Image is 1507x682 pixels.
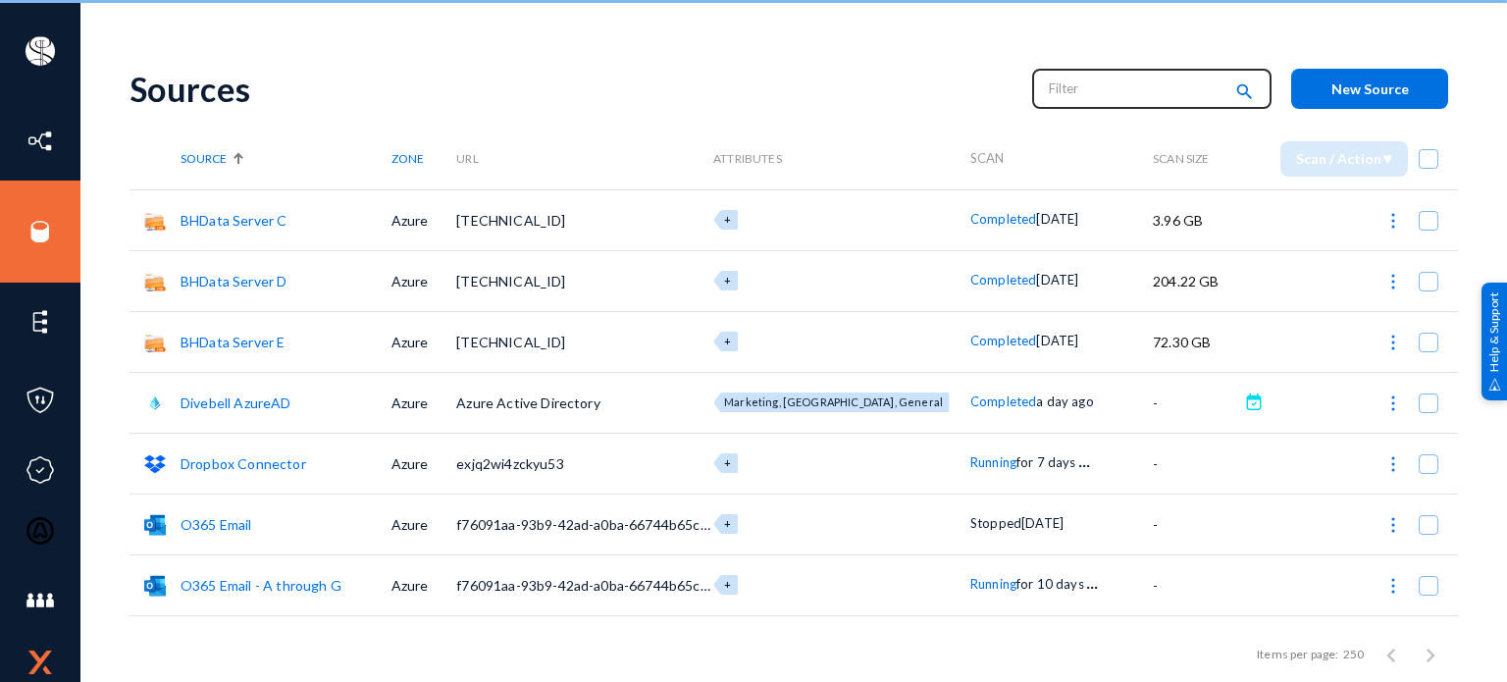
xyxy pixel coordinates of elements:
[181,516,252,533] a: O365 Email
[144,393,166,414] img: azuread.png
[456,516,724,533] span: f76091aa-93b9-42ad-a0ba-66744b65c468
[391,615,457,676] td: Azure
[144,332,166,353] img: smb.png
[26,36,55,66] img: ACg8ocIa8OWj5FIzaB8MU-JIbNDt0RWcUDl_eQ0ZyYxN7rWYZ1uJfn9p=s96-c
[970,515,1021,531] span: Stopped
[1036,272,1078,288] span: [DATE]
[391,554,457,615] td: Azure
[391,151,424,166] span: Zone
[1082,447,1086,471] span: .
[1372,635,1411,674] button: Previous page
[1331,80,1409,97] span: New Source
[1383,576,1403,596] img: icon-more.svg
[26,386,55,415] img: icon-policies.svg
[456,455,563,472] span: exjq2wi4zckyu53
[144,453,166,475] img: dropbox.svg
[1291,69,1448,109] button: New Source
[26,127,55,156] img: icon-inventory.svg
[1153,250,1239,311] td: 204.22 GB
[1036,393,1093,409] span: a day ago
[456,577,724,594] span: f76091aa-93b9-42ad-a0ba-66744b65c468
[144,514,166,536] img: o365mail.svg
[1153,189,1239,250] td: 3.96 GB
[391,311,457,372] td: Azure
[181,394,291,411] a: Divebell AzureAD
[144,575,166,597] img: o365mail.svg
[1086,447,1090,471] span: .
[1049,74,1221,103] input: Filter
[456,334,565,350] span: [TECHNICAL_ID]
[1021,515,1064,531] span: [DATE]
[1411,635,1450,674] button: Next page
[1086,569,1090,593] span: .
[724,578,731,591] span: +
[181,577,341,594] a: O365 Email - A through G
[26,455,55,485] img: icon-compliance.svg
[1383,393,1403,413] img: icon-more.svg
[1036,211,1078,227] span: [DATE]
[724,517,731,530] span: +
[1153,615,1239,676] td: 2.73 TB
[1016,576,1084,592] span: for 10 days
[181,212,286,229] a: BHData Server C
[130,69,1013,109] div: Sources
[144,210,166,232] img: smb.png
[970,454,1016,470] span: Running
[1153,433,1239,494] td: -
[724,456,731,469] span: +
[970,150,1005,166] span: Scan
[724,335,731,347] span: +
[26,307,55,337] img: icon-elements.svg
[724,274,731,287] span: +
[970,211,1036,227] span: Completed
[970,272,1036,288] span: Completed
[181,273,286,289] a: BHData Server D
[1078,447,1082,471] span: .
[391,189,457,250] td: Azure
[391,372,457,433] td: Azure
[970,576,1016,592] span: Running
[970,393,1036,409] span: Completed
[724,395,943,408] span: Marketing, [GEOGRAPHIC_DATA], General
[1257,646,1338,663] div: Items per page:
[724,213,731,226] span: +
[1481,282,1507,399] div: Help & Support
[1153,372,1239,433] td: -
[391,250,457,311] td: Azure
[1383,272,1403,291] img: icon-more.svg
[1232,79,1256,106] mat-icon: search
[456,212,565,229] span: [TECHNICAL_ID]
[970,333,1036,348] span: Completed
[181,334,285,350] a: BHData Server E
[1016,454,1076,470] span: for 7 days
[713,151,782,166] span: Attributes
[1383,454,1403,474] img: icon-more.svg
[1153,494,1239,554] td: -
[144,271,166,292] img: smb.png
[181,151,227,166] span: Source
[26,516,55,546] img: icon-oauth.svg
[1153,311,1239,372] td: 72.30 GB
[1383,333,1403,352] img: icon-more.svg
[456,273,565,289] span: [TECHNICAL_ID]
[456,394,600,411] span: Azure Active Directory
[1153,151,1209,166] span: Scan Size
[1153,554,1239,615] td: -
[1094,569,1098,593] span: .
[1488,378,1501,391] img: help_support.svg
[26,217,55,246] img: icon-sources.svg
[1090,569,1094,593] span: .
[1383,515,1403,535] img: icon-more.svg
[1343,646,1364,663] div: 250
[1036,333,1078,348] span: [DATE]
[391,151,457,166] div: Zone
[181,455,306,472] a: Dropbox Connector
[391,494,457,554] td: Azure
[456,151,478,166] span: URL
[26,586,55,615] img: icon-members.svg
[391,433,457,494] td: Azure
[1383,211,1403,231] img: icon-more.svg
[181,151,391,166] div: Source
